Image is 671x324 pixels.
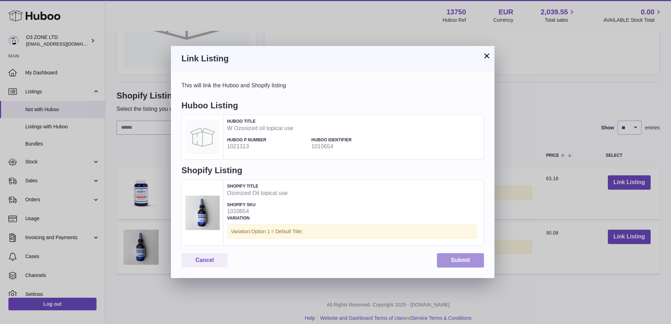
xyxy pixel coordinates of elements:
strong: 1010654 [311,143,392,150]
span: Option 1 = Default Title; [251,229,303,234]
div: Variation: [227,224,477,239]
img: W Ozonized oil topical use [185,120,220,154]
h4: Huboo Listing [181,100,484,115]
h4: Huboo Identifier [311,137,392,143]
strong: 1010654 [227,208,308,215]
strong: W Ozonized oil topical use [227,124,477,132]
h4: Variation [227,215,477,221]
h4: Huboo Title [227,119,477,124]
img: Ozonized Oil topical use [185,196,220,230]
button: Submit [437,253,484,268]
h4: Shopify Title [227,183,477,189]
h4: Shopify Listing [181,165,484,180]
button: × [483,52,491,60]
button: Cancel [181,253,228,268]
strong: Ozonized Oil topical use [227,189,477,197]
h4: Shopify SKU [227,202,308,208]
strong: 1021313 [227,143,308,150]
h4: Huboo P number [227,137,308,143]
div: This will link the Huboo and Shopify listing [181,82,484,89]
h3: Link Listing [181,53,484,64]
